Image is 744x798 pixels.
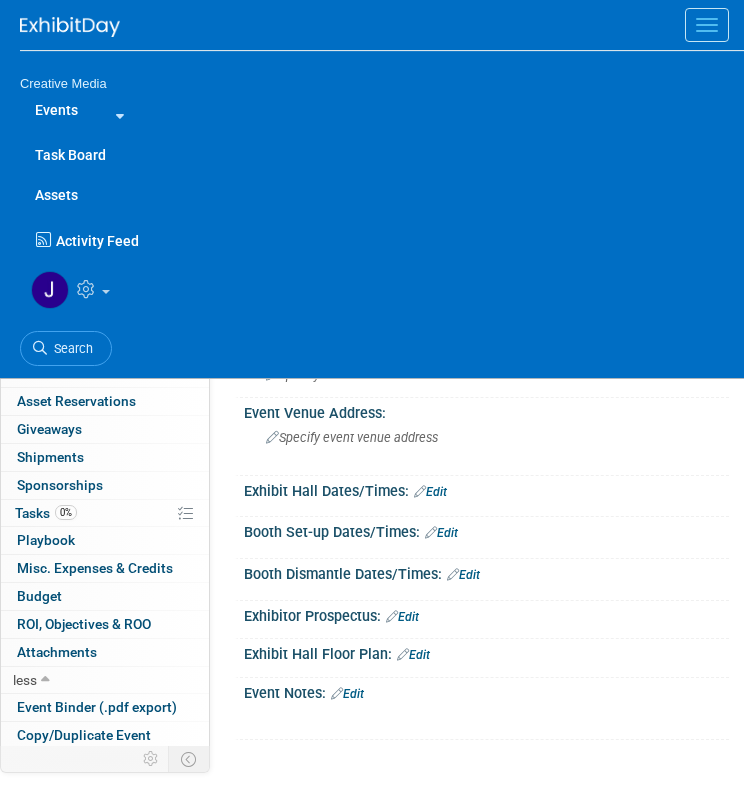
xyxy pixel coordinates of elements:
[17,560,173,576] span: Misc. Expenses & Credits
[1,555,209,582] a: Misc. Expenses & Credits
[20,76,107,91] span: Creative Media
[17,449,84,465] span: Shipments
[1,722,209,749] a: Copy/Duplicate Event
[31,215,744,256] a: Activity Feed
[17,393,136,409] span: Asset Reservations
[17,532,75,548] span: Playbook
[244,601,729,627] div: Exhibitor Prospectus:
[244,559,729,585] div: Booth Dismantle Dates/Times:
[17,588,62,604] span: Budget
[1,416,209,443] a: Giveaways
[13,672,37,688] span: less
[447,568,480,582] a: Edit
[1,500,209,527] a: Tasks0%
[20,175,744,215] a: Assets
[55,505,77,520] span: 0%
[56,233,139,249] span: Activity Feed
[20,90,93,130] a: Events
[244,398,729,423] div: Event Venue Address:
[134,746,169,772] td: Personalize Event Tab Strip
[1,694,209,721] a: Event Binder (.pdf export)
[414,485,447,499] a: Edit
[20,331,112,366] a: Search
[386,610,419,624] a: Edit
[17,644,97,660] span: Attachments
[20,17,120,37] img: ExhibitDay
[15,505,77,521] span: Tasks
[397,648,430,662] a: Edit
[1,639,209,666] a: Attachments
[17,699,177,715] span: Event Binder (.pdf export)
[1,667,209,694] a: less
[31,271,69,309] img: Jesse Smith
[17,616,151,632] span: ROI, Objectives & ROO
[1,388,209,415] a: Asset Reservations
[20,135,744,175] a: Task Board
[244,476,729,502] div: Exhibit Hall Dates/Times:
[266,430,438,445] span: Specify event venue address
[17,421,82,437] span: Giveaways
[17,477,103,493] span: Sponsorships
[1,583,209,610] a: Budget
[1,444,209,471] a: Shipments
[17,727,151,743] span: Copy/Duplicate Event
[1,472,209,499] a: Sponsorships
[1,611,209,638] a: ROI, Objectives & ROO
[331,687,364,701] a: Edit
[244,639,729,665] div: Exhibit Hall Floor Plan:
[244,517,729,543] div: Booth Set-up Dates/Times:
[425,526,458,540] a: Edit
[685,8,729,42] button: Menu
[244,678,729,704] div: Event Notes:
[1,527,209,554] a: Playbook
[169,746,210,772] td: Toggle Event Tabs
[47,341,93,356] span: Search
